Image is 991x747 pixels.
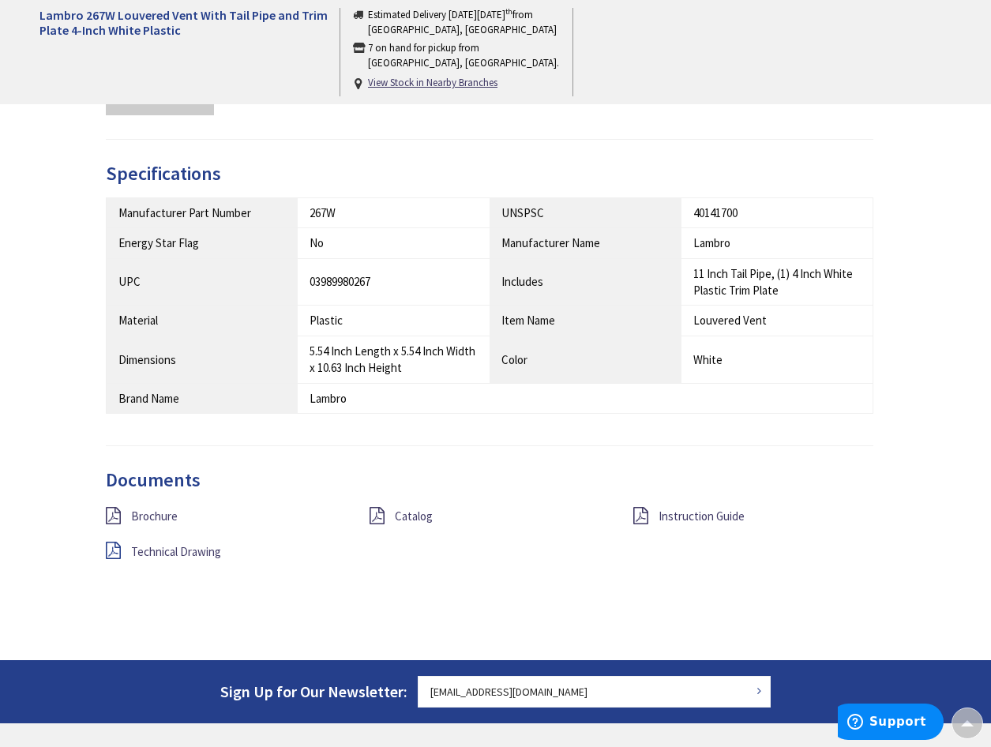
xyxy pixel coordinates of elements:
div: No [310,235,478,251]
a: View Stock in Nearby Branches [368,76,497,91]
sup: th [505,6,512,17]
div: Louvered Vent [693,312,861,328]
a: Instruction Guide [659,508,745,524]
a: Technical Drawing [131,543,221,560]
th: Manufacturer Name [490,228,681,258]
h3: Documents [106,470,874,490]
span: Estimated Delivery [DATE][DATE] from [GEOGRAPHIC_DATA], [GEOGRAPHIC_DATA] [348,8,565,37]
div: White [693,351,861,368]
th: Item Name [490,306,681,336]
th: UNSPSC [490,197,681,227]
h1: Lambro 267W Louvered Vent With Tail Pipe and Trim Plate 4-Inch White Plastic [39,8,328,38]
div: Lambro [310,390,478,407]
span: Sign Up for Our Newsletter: [220,681,407,701]
span: Catalog [395,509,433,524]
div: 267W [310,205,478,221]
th: Brand Name [106,383,298,413]
a: Brochure [131,508,178,524]
th: Energy Star Flag [106,228,298,258]
div: 11 Inch Tail Pipe, (1) 4 Inch White Plastic Trim Plate [693,265,861,299]
span: Technical Drawing [131,544,221,559]
span: 7 on hand for pickup from [GEOGRAPHIC_DATA], [GEOGRAPHIC_DATA]. [348,41,565,70]
u: View Stock in Nearby Branches [368,76,497,89]
th: Includes [490,258,681,306]
a: Catalog [395,508,433,524]
iframe: Opens a widget where you can find more information [838,704,944,743]
th: Material [106,306,298,336]
th: Manufacturer Part Number [106,197,298,227]
div: Plastic [310,312,478,328]
span: Brochure [131,509,178,524]
input: Enter your email address [418,676,771,708]
th: Color [490,336,681,383]
div: Lambro [693,235,861,251]
th: UPC [106,258,298,306]
div: 03989980267 [310,273,478,290]
h3: Specifications [106,163,874,184]
th: Dimensions [106,336,298,383]
span: Instruction Guide [659,509,745,524]
div: 40141700 [693,205,861,221]
div: 5.54 Inch Length x 5.54 Inch Width x 10.63 Inch Height [310,343,478,377]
